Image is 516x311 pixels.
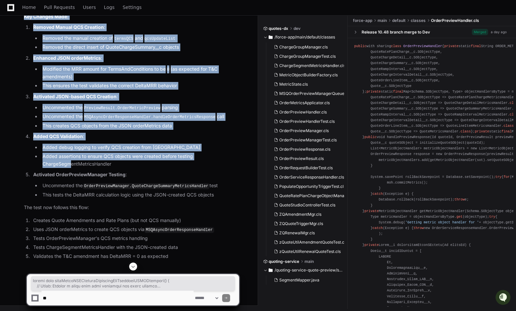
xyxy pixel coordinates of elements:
span: OrderPreviewHandler.cls [431,18,479,23]
button: PopulateOpportunityTriggerTest.cls [271,182,344,191]
li: Modified the MRR amount for TermsAndConditions to be (as expected for T&C amendments) [41,65,239,81]
span: Pylon [66,70,80,75]
span: OrderPreviewHandlerTest.cls [279,119,335,124]
li: This ensures the test validates the correct DeltaMRR behavior [41,82,239,90]
a: Powered byPylon [47,69,80,75]
p: The test now follows this flow: [24,204,239,211]
li: Added assertions to ensure QCS objects were created before testing ChargeSegmentMetricsHandler [41,153,239,168]
button: zQuoteUtilRenewalQuoteTest.cls [271,247,344,256]
span: OrderPreviewResponse.cls [279,147,330,152]
button: MetricState.cls [271,80,344,89]
strong: Activated JSON-based QCS Creation [33,94,117,99]
button: OrderPreviewHandler.cls [271,108,344,117]
span: loremi dolo sitaMetcoNSECteturaDipiscingEliTseddoeiUSMODtempori() { // Utlab: Etdolor m aliqu eni... [33,278,233,289]
p: : [33,171,239,179]
span: dev [294,26,301,31]
code: OrderPreviewManager.QuoteChargeSummaryMetricsHandler [83,183,210,189]
img: 1756235613930-3d25f9e4-fa56-45dd-b3ad-e072dfbd1548 [7,49,19,61]
div: Start new chat [23,49,109,56]
li: Validates the T&C amendment has DeltaMRR = 0 as expected [31,253,239,260]
button: MSQOrderPreviewManagerQueueTest.cls [271,89,344,98]
li: Tests OrderPreviewManager's QCS metrics handling [31,235,239,242]
button: ChargeGroupManagerTest.cls [271,52,344,61]
span: ChargeSegmentMetricsHandler.cls [279,63,345,68]
code: 0 [166,67,171,73]
span: final [393,90,403,94]
h2: Key Changes Made: [24,13,239,20]
span: private [364,243,379,247]
span: throw [413,226,424,230]
code: MSQAsyncOrderResponseHandler [144,227,214,233]
span: MSQOrderPreviewManagerQueueTest.cls [279,91,358,96]
button: ChargeGroupManager.cls [271,42,344,52]
li: Uncommented the call [41,113,239,121]
strong: Activated OrderPreviewManager Testing [33,172,126,177]
span: final [501,129,512,133]
span: Pull Requests [44,5,75,9]
span: ChargeGroupManagerTest.cls [279,54,336,59]
span: Home [22,5,36,9]
span: OrderPreviewHandler [403,44,442,48]
span: catch [373,192,383,196]
span: Settings [123,5,141,9]
button: /force-app/main/default/classes [263,32,343,42]
span: public [354,44,367,48]
span: final [471,44,481,48]
button: OrderPreviewHandlerTest.cls [271,117,344,126]
div: We're available if you need us! [23,56,84,61]
li: Uncommented the test [41,182,239,190]
button: OrderPreviewManager.cls [271,126,344,135]
p: : [33,54,239,62]
strong: Removed Manual QCS Creation [33,24,104,30]
button: OrderMetricsApplicator.cls [271,98,344,108]
span: OrderPreviewResult.cls [279,156,324,161]
code: MSQAsyncOrderResponseHandler.handleOrderMetricsResponse [83,114,217,120]
span: QuoteRatePlanChargeObjectManagerTest.cls [279,193,365,198]
span: OrderServiceResponseHandler.cls [279,175,344,180]
p: : [33,24,239,31]
button: OrderPreviewResult.cls [271,154,344,163]
code: termsQCS [113,36,135,42]
p: : [33,133,239,140]
li: Creates Quote Amendments and Rate Plans (but not QCS manually) [31,217,239,224]
span: default [392,18,405,23]
span: zQuoteUtilRenewalQuoteTest.cls [279,249,341,254]
svg: Directory [269,33,273,41]
li: This tests the DeltaMRR calculation logic using the JSON-created QCS objects [41,191,239,199]
button: QuoteStudioControllerTest.cls [271,200,344,210]
code: PreviewResult.OrderMetricPreview [83,105,162,111]
div: Welcome [7,27,121,37]
img: PlayerZero [7,7,20,20]
button: ChargeSegmentMetricsHandler.cls [271,61,344,70]
span: ChargeGroupManager.cls [279,44,328,50]
button: ZQQuoteTriggerMgr.cls [271,219,344,228]
span: catch [373,226,383,230]
span: ZQAmendmentMgr.cls [279,212,321,217]
span: 'Getting metric object handler for ' [405,220,479,224]
span: class [391,44,401,48]
span: private [444,44,459,48]
strong: Enhanced JSON orderMetrics [33,55,101,61]
iframe: Open customer support [495,289,513,307]
span: classes [411,18,426,23]
span: class [503,123,514,127]
span: throw [455,197,465,201]
li: Tests ChargeSegmentMetricsHandler with the JSON-created data [31,244,239,251]
li: Uncommented the parsing [41,104,239,112]
span: quoting-service [269,259,299,264]
span: Logs [104,5,115,9]
span: private [364,209,379,213]
span: OrderMetricsApplicator.cls [279,100,330,106]
span: /force-app/main/default/classes [275,35,335,40]
span: main [304,259,314,264]
span: MetricObjectBuilderFactory.cls [279,72,338,78]
span: try [489,214,495,218]
span: OrderPreviewHandler.cls [279,110,327,115]
span: Merged [472,29,488,35]
button: ZQRenewalMgr.cls [271,228,344,238]
span: ZQRenewalMgr.cls [279,230,315,236]
span: MetricState.cls [279,82,308,87]
span: for [503,175,509,179]
span: main [378,18,387,23]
